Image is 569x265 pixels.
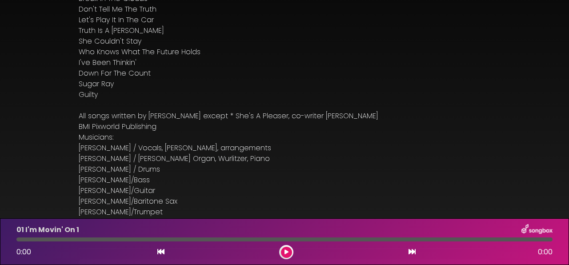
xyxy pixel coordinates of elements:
p: [PERSON_NAME]/Trumpet [79,207,490,217]
p: Guilty [79,89,490,100]
span: 0:00 [538,247,553,257]
p: Down For The Count [79,68,490,79]
p: Musicians: [79,132,490,143]
p: Sugar Ray [79,79,490,89]
p: I've Been Thinkin' [79,57,490,68]
p: Truth Is A [PERSON_NAME] [79,25,490,36]
p: She Couldn't Stay [79,36,490,47]
p: [PERSON_NAME]/Bass [79,175,490,185]
p: 01 I'm Movin' On 1 [16,225,79,235]
p: Let's Play It In The Car [79,15,490,25]
p: [PERSON_NAME] / Drums [79,164,490,175]
p: Who Knows What The Future Holds [79,47,490,57]
p: [PERSON_NAME] / Vocals, [PERSON_NAME], arrangements [79,143,490,153]
p: [PERSON_NAME]/Baritone Sax [79,196,490,207]
p: [PERSON_NAME]/Guitar [79,185,490,196]
p: Don't Tell Me The Truth [79,4,490,15]
span: 0:00 [16,247,31,257]
p: BMI Pixworld Publishing [79,121,490,132]
img: songbox-logo-white.png [521,224,553,236]
p: [PERSON_NAME] / [PERSON_NAME] Organ, Wurlitzer, Piano [79,153,490,164]
p: All songs written by [PERSON_NAME] except * She's A Pleaser, co-writer [PERSON_NAME] [79,111,490,121]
